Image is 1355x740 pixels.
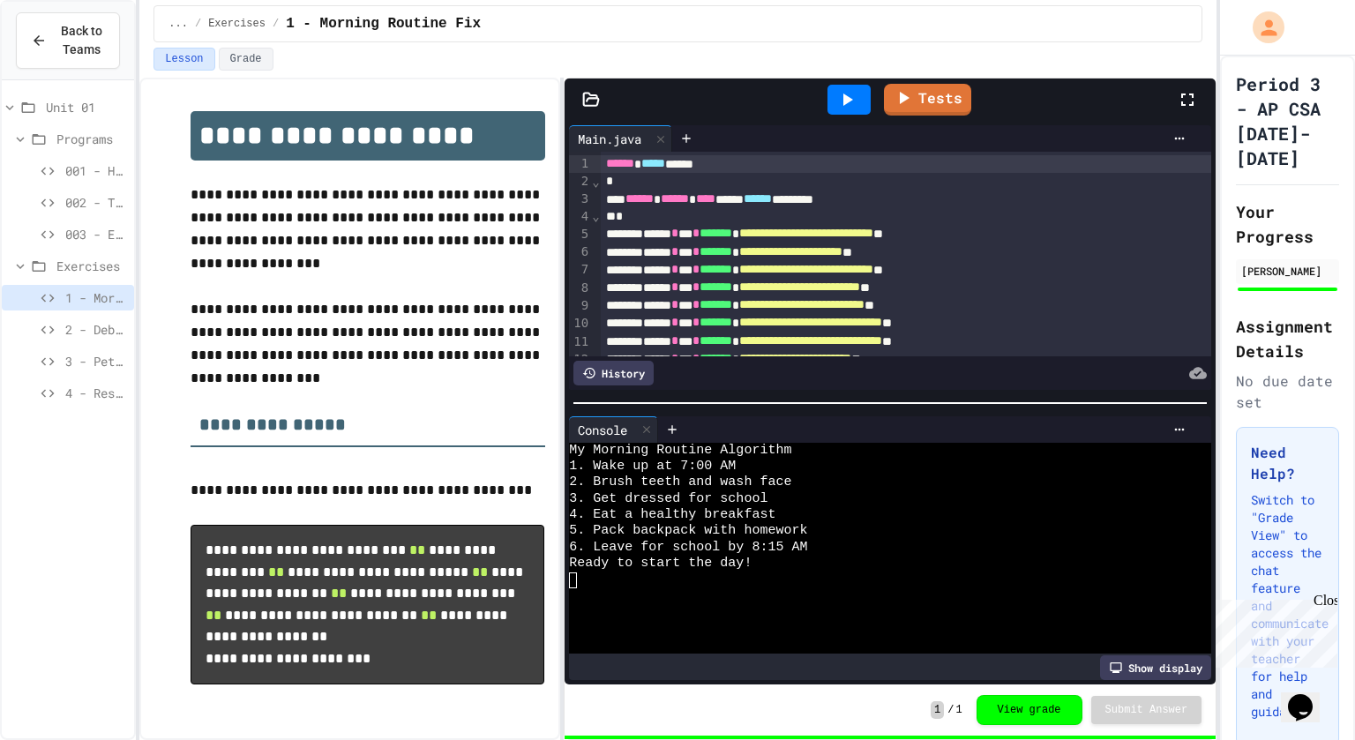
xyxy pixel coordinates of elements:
[591,175,600,189] span: Fold line
[1281,669,1337,722] iframe: chat widget
[569,333,591,351] div: 11
[569,280,591,297] div: 8
[569,130,650,148] div: Main.java
[56,130,127,148] span: Programs
[569,416,658,443] div: Console
[286,13,481,34] span: 1 - Morning Routine Fix
[947,703,954,717] span: /
[46,98,127,116] span: Unit 01
[65,161,127,180] span: 001 - HelloWorld
[569,191,591,208] div: 3
[569,208,591,226] div: 4
[569,261,591,279] div: 7
[195,17,201,31] span: /
[569,155,591,173] div: 1
[1091,696,1202,724] button: Submit Answer
[569,475,791,490] span: 2. Brush teeth and wash face
[1236,71,1339,170] h1: Period 3 - AP CSA [DATE]-[DATE]
[569,459,736,475] span: 1. Wake up at 7:00 AM
[65,225,127,243] span: 003 - Escape Sequences
[273,17,279,31] span: /
[1236,199,1339,249] h2: Your Progress
[569,297,591,315] div: 9
[65,352,127,370] span: 3 - Pet Profile Fix
[7,7,122,112] div: Chat with us now!Close
[1100,655,1211,680] div: Show display
[208,17,266,31] span: Exercises
[569,540,807,556] span: 6. Leave for school by 8:15 AM
[56,257,127,275] span: Exercises
[569,125,672,152] div: Main.java
[65,288,127,307] span: 1 - Morning Routine Fix
[569,351,591,369] div: 12
[65,193,127,212] span: 002 - Text Picture
[1236,370,1339,413] div: No due date set
[1209,593,1337,668] iframe: chat widget
[591,209,600,223] span: Fold line
[569,523,807,539] span: 5. Pack backpack with homework
[569,556,752,572] span: Ready to start the day!
[1105,703,1188,717] span: Submit Answer
[569,226,591,243] div: 5
[1236,314,1339,363] h2: Assignment Details
[955,703,962,717] span: 1
[153,48,214,71] button: Lesson
[977,695,1082,725] button: View grade
[569,443,791,459] span: My Morning Routine Algorithm
[57,22,105,59] span: Back to Teams
[884,84,971,116] a: Tests
[569,507,775,523] span: 4. Eat a healthy breakfast
[65,320,127,339] span: 2 - Debug Assembly
[569,491,767,507] span: 3. Get dressed for school
[573,361,654,385] div: History
[1251,491,1324,721] p: Switch to "Grade View" to access the chat feature and communicate with your teacher for help and ...
[569,315,591,333] div: 10
[1234,7,1289,48] div: My Account
[65,384,127,402] span: 4 - Restaurant Order System
[219,48,273,71] button: Grade
[1241,263,1334,279] div: [PERSON_NAME]
[168,17,188,31] span: ...
[1251,442,1324,484] h3: Need Help?
[569,243,591,261] div: 6
[569,421,636,439] div: Console
[16,12,120,69] button: Back to Teams
[569,173,591,191] div: 2
[931,701,944,719] span: 1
